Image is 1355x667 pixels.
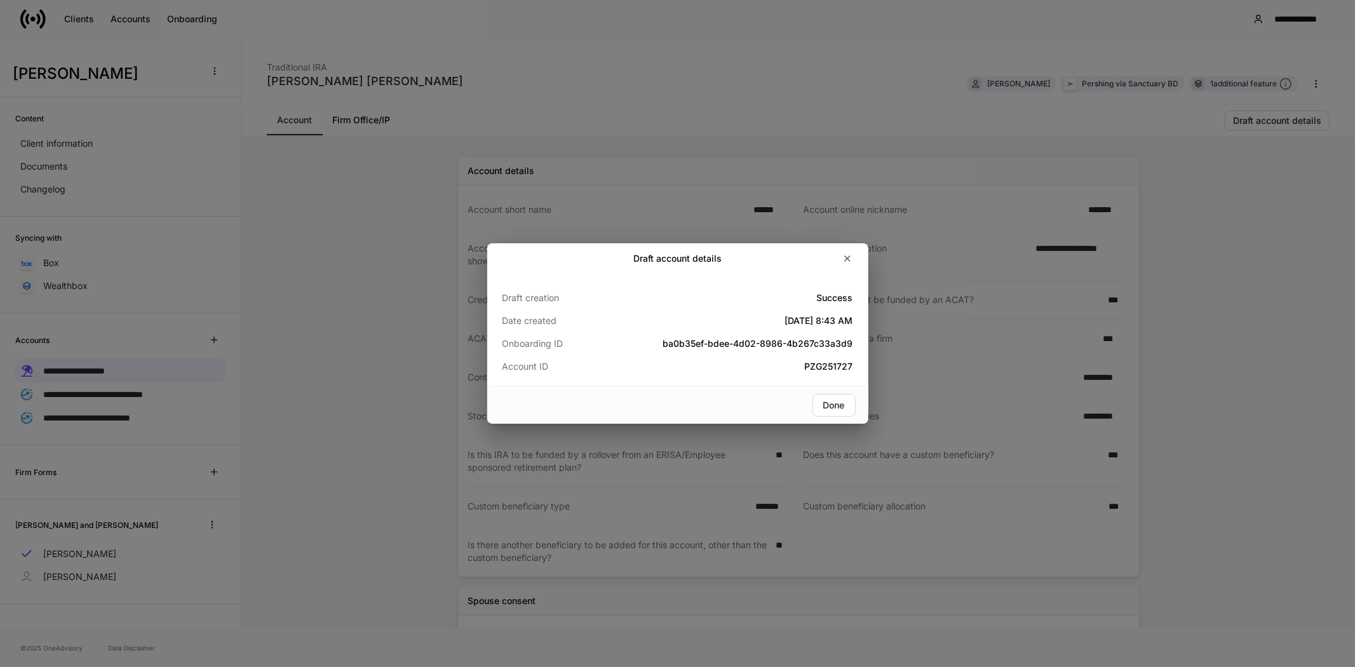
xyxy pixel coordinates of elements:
button: Done [812,394,856,417]
p: Draft creation [502,292,619,304]
p: Date created [502,314,619,327]
h5: ba0b35ef-bdee-4d02-8986-4b267c33a3d9 [619,337,853,350]
h5: PZG251727 [619,360,853,373]
h2: Draft account details [633,252,722,265]
h5: [DATE] 8:43 AM [619,314,853,327]
p: Account ID [502,360,619,373]
p: Onboarding ID [502,337,619,350]
h5: Success [619,292,853,304]
div: Done [823,401,845,410]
